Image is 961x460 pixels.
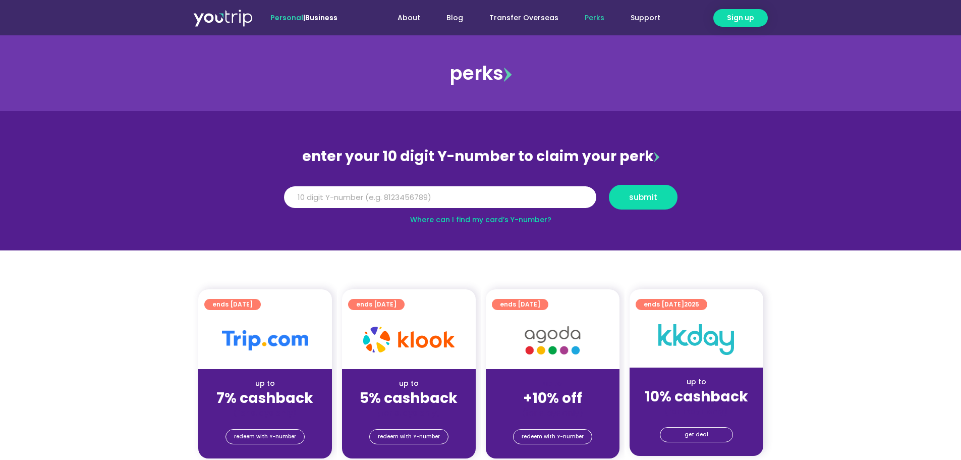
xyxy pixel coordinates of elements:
span: up to [543,378,562,388]
a: Perks [572,9,617,27]
form: Y Number [284,185,677,217]
span: ends [DATE] [212,299,253,310]
a: redeem with Y-number [513,429,592,444]
a: About [384,9,433,27]
a: redeem with Y-number [369,429,448,444]
div: up to [206,378,324,389]
a: Support [617,9,673,27]
input: 10 digit Y-number (e.g. 8123456789) [284,186,596,209]
span: 2025 [684,300,699,309]
a: Sign up [713,9,768,27]
span: redeem with Y-number [522,430,584,444]
div: enter your 10 digit Y-number to claim your perk [279,143,683,170]
div: up to [638,377,755,387]
a: Transfer Overseas [476,9,572,27]
span: ends [DATE] [644,299,699,310]
span: Sign up [727,13,754,23]
button: submit [609,185,677,210]
div: (for stays only) [206,407,324,418]
strong: 10% cashback [645,387,748,406]
a: Business [305,13,337,23]
span: redeem with Y-number [378,430,440,444]
a: Where can I find my card’s Y-number? [410,215,551,225]
div: (for stays only) [350,407,468,418]
span: | [270,13,337,23]
a: ends [DATE] [492,299,548,310]
span: redeem with Y-number [234,430,296,444]
span: ends [DATE] [500,299,540,310]
a: redeem with Y-number [225,429,305,444]
span: get deal [685,428,708,442]
a: ends [DATE] [204,299,261,310]
a: ends [DATE]2025 [636,299,707,310]
nav: Menu [365,9,673,27]
a: ends [DATE] [348,299,405,310]
span: Personal [270,13,303,23]
a: Blog [433,9,476,27]
div: (for stays only) [494,407,611,418]
span: submit [629,193,657,201]
div: (for stays only) [638,406,755,417]
a: get deal [660,427,733,442]
strong: +10% off [523,388,582,408]
strong: 7% cashback [216,388,313,408]
div: up to [350,378,468,389]
span: ends [DATE] [356,299,397,310]
strong: 5% cashback [360,388,458,408]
